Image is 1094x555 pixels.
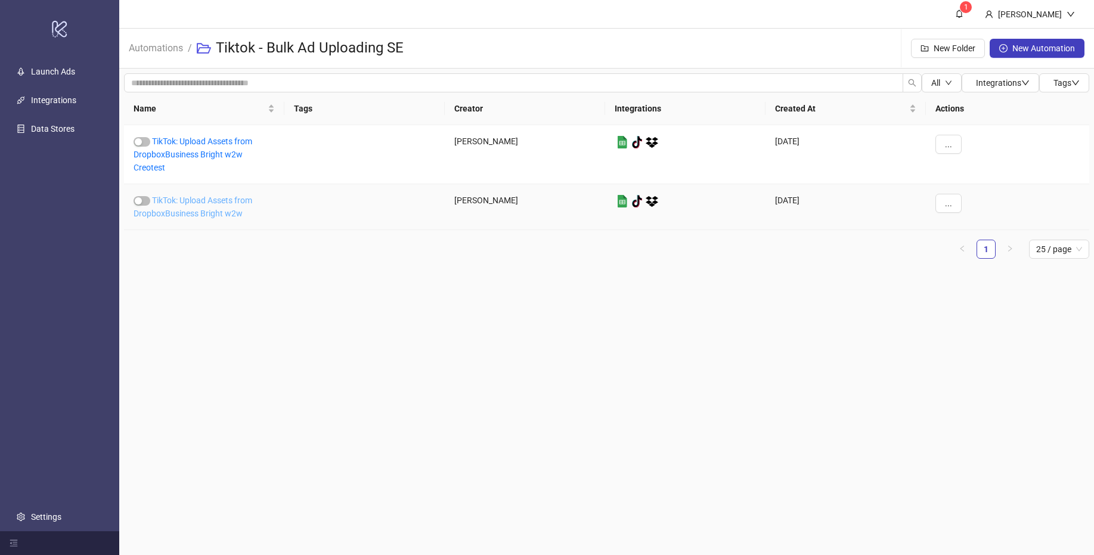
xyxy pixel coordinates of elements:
[1039,73,1089,92] button: Tagsdown
[31,67,75,76] a: Launch Ads
[953,240,972,259] li: Previous Page
[993,8,1067,21] div: [PERSON_NAME]
[605,92,766,125] th: Integrations
[445,184,605,230] div: [PERSON_NAME]
[977,240,995,258] a: 1
[10,539,18,547] span: menu-fold
[1000,240,1019,259] li: Next Page
[926,92,1089,125] th: Actions
[31,512,61,522] a: Settings
[1067,10,1075,18] span: down
[977,240,996,259] li: 1
[960,1,972,13] sup: 1
[1006,245,1014,252] span: right
[999,44,1008,52] span: plus-circle
[908,79,916,87] span: search
[976,78,1030,88] span: Integrations
[921,44,929,52] span: folder-add
[284,92,445,125] th: Tags
[911,39,985,58] button: New Folder
[126,41,185,54] a: Automations
[775,102,907,115] span: Created At
[935,194,962,213] button: ...
[945,199,952,208] span: ...
[216,39,404,58] h3: Tiktok - Bulk Ad Uploading SE
[935,135,962,154] button: ...
[1000,240,1019,259] button: right
[445,125,605,184] div: [PERSON_NAME]
[188,29,192,67] li: /
[990,39,1084,58] button: New Automation
[985,10,993,18] span: user
[134,102,265,115] span: Name
[922,73,962,92] button: Alldown
[931,78,940,88] span: All
[934,44,975,53] span: New Folder
[1036,240,1082,258] span: 25 / page
[955,10,963,18] span: bell
[766,184,926,230] div: [DATE]
[945,79,952,86] span: down
[134,196,252,218] a: TikTok: Upload Assets from DropboxBusiness Bright w2w
[766,92,926,125] th: Created At
[31,95,76,105] a: Integrations
[766,125,926,184] div: [DATE]
[945,139,952,149] span: ...
[1029,240,1089,259] div: Page Size
[1021,79,1030,87] span: down
[964,3,968,11] span: 1
[31,124,75,134] a: Data Stores
[1053,78,1080,88] span: Tags
[962,73,1039,92] button: Integrationsdown
[124,92,284,125] th: Name
[197,41,211,55] span: folder-open
[134,137,252,172] a: TikTok: Upload Assets from DropboxBusiness Bright w2w Creotest
[1071,79,1080,87] span: down
[959,245,966,252] span: left
[1012,44,1075,53] span: New Automation
[445,92,605,125] th: Creator
[953,240,972,259] button: left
